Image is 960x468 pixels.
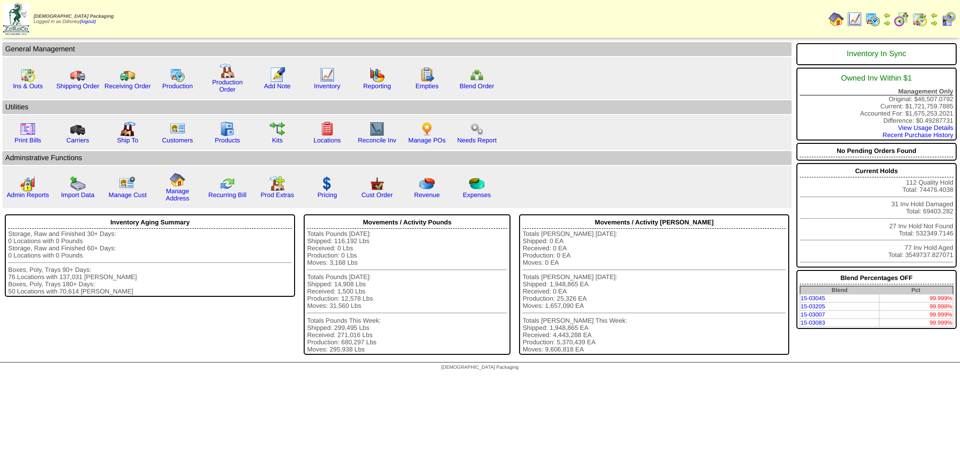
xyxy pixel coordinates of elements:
[879,311,953,319] td: 99.999%
[800,45,953,63] div: Inventory In Sync
[801,303,825,310] a: 15-03205
[414,191,439,199] a: Revenue
[320,121,335,137] img: locations.gif
[463,191,491,199] a: Expenses
[522,230,785,353] div: Totals [PERSON_NAME] [DATE]: Shipped: 0 EA Received: 0 EA Production: 0 EA Moves: 0 EA Totals [PE...
[894,12,909,27] img: calendarblend.gif
[879,294,953,303] td: 99.999%
[419,176,435,191] img: pie_chart.png
[120,121,135,137] img: factory2.gif
[70,67,85,82] img: truck.gif
[220,63,235,79] img: factory.gif
[419,67,435,82] img: workorder.gif
[930,12,938,19] img: arrowleft.gif
[61,191,95,199] a: Import Data
[320,176,335,191] img: dollar.gif
[800,88,953,95] div: Management Only
[20,121,36,137] img: invoice2.gif
[8,230,292,295] div: Storage, Raw and Finished 30+ Days: 0 Locations with 0 Pounds Storage, Raw and Finished 60+ Days:...
[166,187,190,202] a: Manage Address
[270,67,285,82] img: orders.gif
[879,286,953,294] th: Pct
[829,12,844,27] img: home.gif
[801,311,825,318] a: 15-03007
[13,82,43,90] a: Ins & Outs
[20,176,36,191] img: graph2.png
[469,121,485,137] img: workflow.png
[883,131,953,139] a: Recent Purchase History
[162,82,193,90] a: Production
[212,79,243,93] a: Production Order
[441,365,519,370] span: [DEMOGRAPHIC_DATA] Packaging
[800,286,879,294] th: Blend
[796,163,957,268] div: 112 Quality Hold Total: 74476.4038 31 Inv Hold Damaged Total: 69403.282 27 Inv Hold Not Found Tot...
[314,82,341,90] a: Inventory
[170,121,185,137] img: customers.gif
[170,172,185,187] img: home.gif
[801,319,825,326] a: 15-03083
[361,191,392,199] a: Cust Order
[56,82,99,90] a: Shipping Order
[170,67,185,82] img: calendarprod.gif
[307,216,507,229] div: Movements / Activity Pounds
[469,67,485,82] img: network.png
[34,14,114,19] span: [DEMOGRAPHIC_DATA] Packaging
[220,121,235,137] img: cabinet.gif
[80,19,96,24] a: (logout)
[930,19,938,27] img: arrowright.gif
[358,137,396,144] a: Reconcile Inv
[883,12,891,19] img: arrowleft.gif
[318,191,337,199] a: Pricing
[879,319,953,327] td: 99.999%
[912,12,927,27] img: calendarinout.gif
[801,295,825,302] a: 15-03045
[522,216,785,229] div: Movements / Activity [PERSON_NAME]
[800,145,953,157] div: No Pending Orders Found
[120,67,135,82] img: truck2.gif
[800,272,953,284] div: Blend Percentages OFF
[796,68,957,140] div: Original: $46,507.0792 Current: $1,721,759.7885 Accounted For: $1,675,253.2021 Difference: $0.492...
[272,137,283,144] a: Kits
[408,137,446,144] a: Manage POs
[800,70,953,88] div: Owned Inv Within $1
[264,82,291,90] a: Add Note
[307,230,507,353] div: Totals Pounds [DATE]: Shipped: 116,192 Lbs Received: 0 Lbs Production: 0 Lbs Moves: 3,168 Lbs Tot...
[469,176,485,191] img: pie_chart2.png
[457,137,497,144] a: Needs Report
[7,191,49,199] a: Admin Reports
[220,176,235,191] img: reconcile.gif
[865,12,880,27] img: calendarprod.gif
[8,216,292,229] div: Inventory Aging Summary
[460,82,494,90] a: Blend Order
[2,151,792,165] td: Adminstrative Functions
[419,121,435,137] img: po.png
[883,19,891,27] img: arrowright.gif
[2,42,792,56] td: General Management
[261,191,294,199] a: Prod Extras
[105,82,151,90] a: Receiving Order
[313,137,341,144] a: Locations
[320,67,335,82] img: line_graph.gif
[108,191,146,199] a: Manage Cust
[415,82,439,90] a: Empties
[20,67,36,82] img: calendarinout.gif
[70,121,85,137] img: truck3.gif
[117,137,138,144] a: Ship To
[800,165,953,177] div: Current Holds
[70,176,85,191] img: import.gif
[3,3,29,35] img: zoroco-logo-small.webp
[119,176,137,191] img: managecust.png
[34,14,114,24] span: Logged in as Ddisney
[847,12,862,27] img: line_graph.gif
[270,121,285,137] img: workflow.gif
[14,137,41,144] a: Print Bills
[66,137,89,144] a: Carriers
[363,82,391,90] a: Reporting
[369,121,385,137] img: line_graph2.gif
[879,303,953,311] td: 99.998%
[369,67,385,82] img: graph.gif
[898,124,953,131] a: View Usage Details
[215,137,240,144] a: Products
[162,137,193,144] a: Customers
[2,100,792,114] td: Utilities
